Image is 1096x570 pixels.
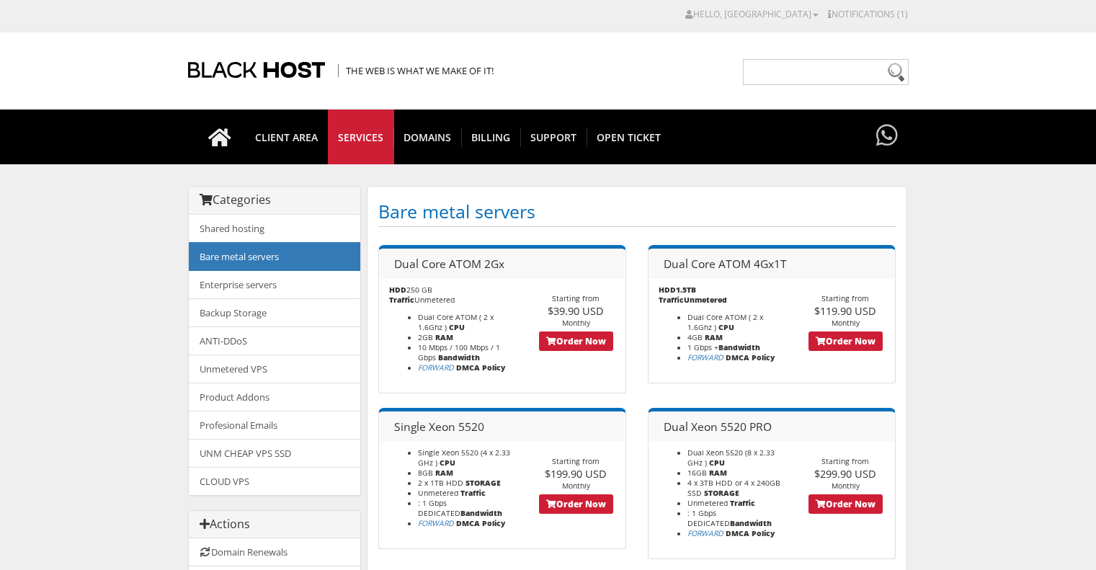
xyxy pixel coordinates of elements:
b: Traffic [460,488,486,498]
span: Dual Xeon 5520 (8 x 2.33 GHz ) [687,447,775,468]
span: 8GB [418,468,433,478]
a: Hello, [GEOGRAPHIC_DATA] [685,8,819,20]
span: Billing [461,128,521,147]
span: 2GB [418,332,433,342]
b: Bandwidth [438,352,480,362]
span: 10 Mbps / 100 Mbps / 1 Gbps [418,342,500,362]
b: Bandwidth [460,508,502,518]
span: Domains [393,128,462,147]
li: : 1 Gbps DEDICATED [687,508,786,528]
span: 4GB [687,332,703,342]
b: STORAGE [465,478,501,488]
a: Bare metal servers [189,242,360,271]
a: Backup Storage [189,298,360,327]
b: HDD [389,285,406,295]
b: RAM [709,468,727,478]
span: $199.90 USD [545,466,607,481]
a: Order Now [539,331,613,351]
b: DMCA Policy [726,528,775,538]
h1: Bare metal servers [378,197,896,227]
a: Domain Renewals [189,538,360,566]
span: $119.90 USD [814,303,876,318]
b: DMCA Policy [726,352,775,362]
span: Support [520,128,587,147]
h3: Categories [200,194,349,207]
p: 1.5TB Unmetered [659,285,786,305]
i: All abuse reports are forwarded [418,362,454,373]
p: 250 GB Unmetered [389,285,517,305]
a: Order Now [808,331,883,351]
span: Unmetered [418,488,458,498]
a: Product Addons [189,383,360,411]
a: Shared hosting [189,215,360,243]
b: DMCA Policy [456,518,505,528]
input: Need help? [743,59,909,85]
a: CLIENT AREA [245,110,329,164]
a: CLOUD VPS [189,467,360,495]
b: CPU [709,458,725,468]
div: Starting from Monthly [527,293,625,328]
span: Single Xeon 5520 (4 x 2.33 GHz ) [418,447,510,468]
a: UNM CHEAP VPS SSD [189,439,360,468]
a: Support [520,110,587,164]
a: FORWARD [418,518,454,528]
a: Enterprise servers [189,270,360,299]
span: Single Xeon 5520 [394,419,484,435]
a: FORWARD [687,352,723,362]
a: ANTI-DDoS [189,326,360,355]
span: Dual Core ATOM ( 2 x 1.6Ghz ) [418,312,494,332]
i: All abuse reports are forwarded [687,528,723,538]
a: Have questions? [873,110,901,163]
span: SERVICES [328,128,394,147]
span: Dual Core ATOM ( 2 x 1.6Ghz ) [687,312,763,332]
h3: Actions [200,518,349,531]
a: Domains [393,110,462,164]
li: : 1 Gbps DEDICATED [418,498,517,518]
span: Dual Core ATOM 2Gx [394,256,504,272]
b: Traffic [730,498,755,508]
a: Unmetered VPS [189,355,360,383]
b: Bandwidth [718,342,760,352]
b: RAM [705,332,723,342]
a: FORWARD [687,528,723,538]
a: Order Now [808,494,883,514]
span: CLIENT AREA [245,128,329,147]
b: Traffic [389,295,414,305]
i: All abuse reports are forwarded [687,352,723,362]
span: The Web is what we make of it! [338,64,494,77]
span: $39.90 USD [548,303,604,318]
b: RAM [435,468,453,478]
span: Open Ticket [587,128,671,147]
b: HDD [659,285,676,295]
b: CPU [718,322,734,332]
span: 4 x 3TB HDD or 4 x 240GB SSD [687,478,780,498]
div: Starting from Monthly [796,293,895,328]
b: CPU [449,322,465,332]
a: Profesional Emails [189,411,360,440]
b: STORAGE [704,488,739,498]
span: $299.90 USD [814,466,876,481]
a: Billing [461,110,521,164]
b: Traffic [659,295,684,305]
span: Dual Xeon 5520 PRO [664,419,772,435]
span: Unmetered [687,498,728,508]
span: 16GB [687,468,707,478]
b: Bandwidth [730,518,772,528]
b: CPU [440,458,455,468]
a: FORWARD [418,362,454,373]
a: Order Now [539,494,613,514]
a: Go to homepage [194,110,246,164]
a: SERVICES [328,110,394,164]
span: Dual Core ATOM 4Gx1T [664,256,787,272]
b: RAM [435,332,453,342]
span: 2 x 1TB HDD [418,478,463,488]
i: All abuse reports are forwarded [418,518,454,528]
div: Starting from Monthly [527,456,625,491]
a: Notifications (1) [828,8,908,20]
li: 1 Gbps + [687,342,786,352]
a: Open Ticket [587,110,671,164]
b: DMCA Policy [456,362,505,373]
div: Starting from Monthly [796,456,895,491]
